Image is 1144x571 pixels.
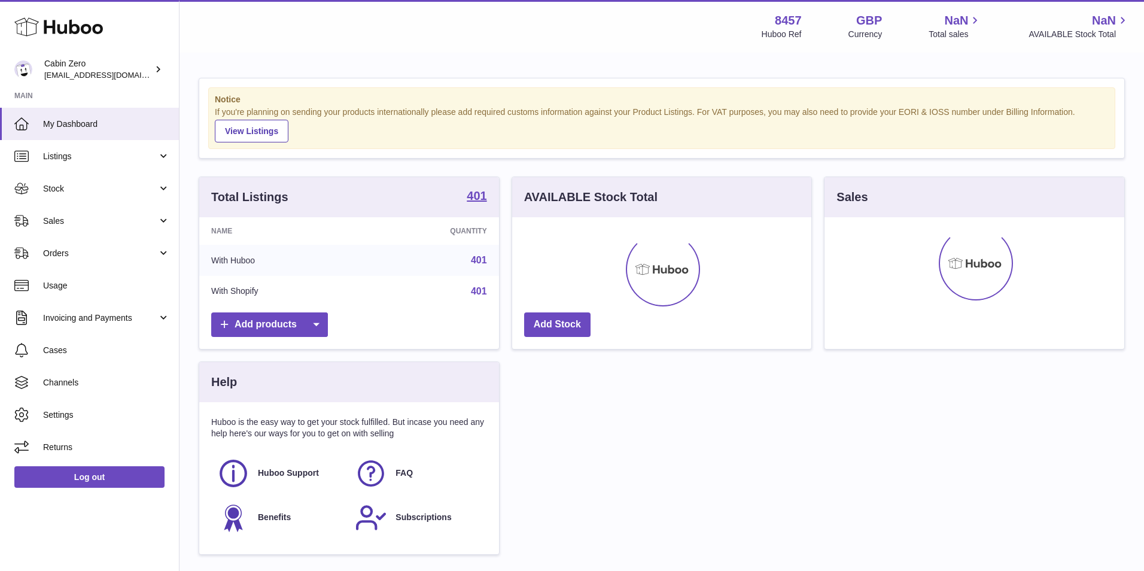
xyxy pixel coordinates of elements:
a: Subscriptions [355,502,480,534]
a: FAQ [355,457,480,490]
h3: Sales [836,189,868,205]
span: Usage [43,280,170,291]
span: Stock [43,183,157,195]
span: Invoicing and Payments [43,312,157,324]
strong: 401 [467,190,486,202]
a: 401 [471,286,487,296]
div: Cabin Zero [44,58,152,81]
span: Huboo Support [258,467,319,479]
span: Channels [43,377,170,388]
a: NaN AVAILABLE Stock Total [1029,13,1130,40]
h3: Help [211,374,237,390]
th: Quantity [361,217,499,245]
a: 401 [471,255,487,265]
strong: Notice [215,94,1109,105]
span: AVAILABLE Stock Total [1029,29,1130,40]
h3: AVAILABLE Stock Total [524,189,658,205]
span: Subscriptions [395,512,451,523]
a: 401 [467,190,486,204]
a: Add Stock [524,312,591,337]
h3: Total Listings [211,189,288,205]
span: Orders [43,248,157,259]
strong: GBP [856,13,882,29]
a: View Listings [215,120,288,142]
span: Total sales [929,29,982,40]
div: If you're planning on sending your products internationally please add required customs informati... [215,107,1109,142]
a: Benefits [217,502,343,534]
a: Add products [211,312,328,337]
span: My Dashboard [43,119,170,130]
strong: 8457 [775,13,802,29]
a: Huboo Support [217,457,343,490]
span: FAQ [395,467,413,479]
a: Log out [14,466,165,488]
span: Benefits [258,512,291,523]
a: NaN Total sales [929,13,982,40]
span: NaN [1092,13,1116,29]
span: [EMAIL_ADDRESS][DOMAIN_NAME] [44,70,176,80]
span: Listings [43,151,157,162]
span: Sales [43,215,157,227]
img: internalAdmin-8457@internal.huboo.com [14,60,32,78]
th: Name [199,217,361,245]
span: Settings [43,409,170,421]
span: NaN [944,13,968,29]
p: Huboo is the easy way to get your stock fulfilled. But incase you need any help here's our ways f... [211,417,487,439]
td: With Huboo [199,245,361,276]
div: Currency [848,29,883,40]
td: With Shopify [199,276,361,307]
span: Returns [43,442,170,453]
div: Huboo Ref [762,29,802,40]
span: Cases [43,345,170,356]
